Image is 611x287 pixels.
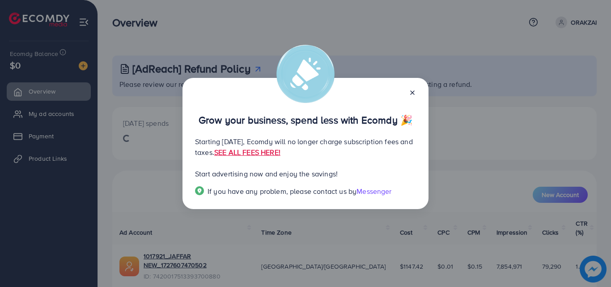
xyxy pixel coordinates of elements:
[208,186,356,196] span: If you have any problem, please contact us by
[276,45,335,103] img: alert
[195,136,416,158] p: Starting [DATE], Ecomdy will no longer charge subscription fees and taxes.
[356,186,391,196] span: Messenger
[195,186,204,195] img: Popup guide
[195,168,416,179] p: Start advertising now and enjoy the savings!
[214,147,280,157] a: SEE ALL FEES HERE!
[195,115,416,125] p: Grow your business, spend less with Ecomdy 🎉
